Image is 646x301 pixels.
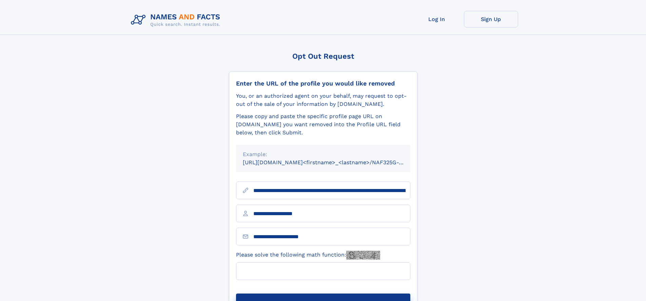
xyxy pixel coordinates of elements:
div: Example: [243,150,404,158]
small: [URL][DOMAIN_NAME]<firstname>_<lastname>/NAF325G-xxxxxxxx [243,159,423,166]
a: Sign Up [464,11,518,27]
label: Please solve the following math function: [236,251,380,260]
div: Please copy and paste the specific profile page URL on [DOMAIN_NAME] you want removed into the Pr... [236,112,410,137]
img: Logo Names and Facts [128,11,226,29]
div: You, or an authorized agent on your behalf, may request to opt-out of the sale of your informatio... [236,92,410,108]
div: Opt Out Request [229,52,417,60]
div: Enter the URL of the profile you would like removed [236,80,410,87]
a: Log In [410,11,464,27]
